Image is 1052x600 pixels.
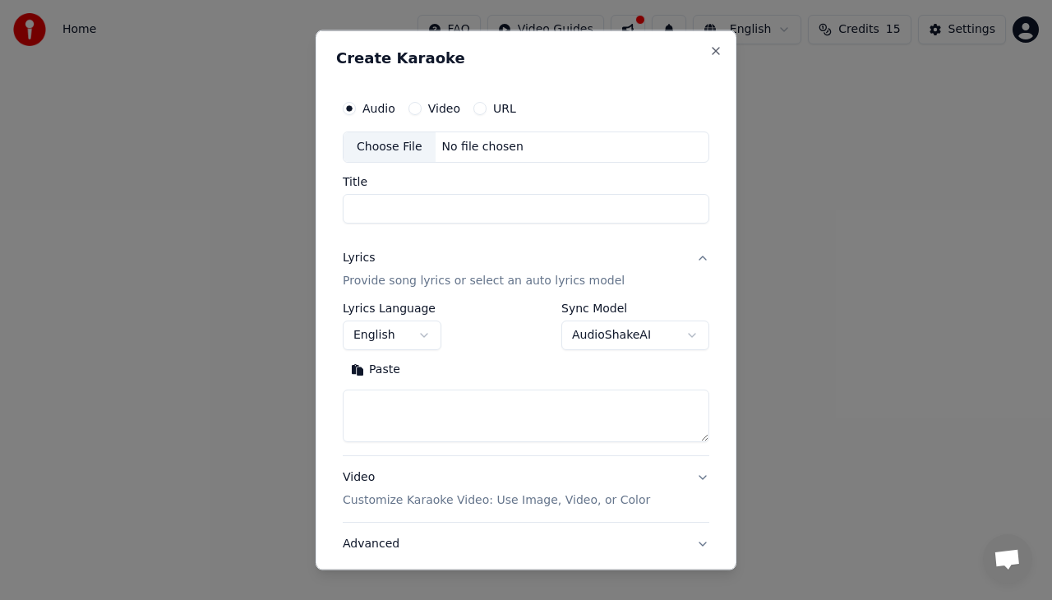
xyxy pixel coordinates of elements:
[343,468,650,508] div: Video
[343,455,709,521] button: VideoCustomize Karaoke Video: Use Image, Video, or Color
[343,302,441,313] label: Lyrics Language
[428,103,460,114] label: Video
[336,51,716,66] h2: Create Karaoke
[343,302,709,455] div: LyricsProvide song lyrics or select an auto lyrics model
[343,249,375,265] div: Lyrics
[343,522,709,565] button: Advanced
[343,272,625,288] p: Provide song lyrics or select an auto lyrics model
[343,236,709,302] button: LyricsProvide song lyrics or select an auto lyrics model
[343,356,408,382] button: Paste
[362,103,395,114] label: Audio
[561,302,709,313] label: Sync Model
[493,103,516,114] label: URL
[436,139,530,155] div: No file chosen
[343,492,650,508] p: Customize Karaoke Video: Use Image, Video, or Color
[344,132,436,162] div: Choose File
[343,175,709,187] label: Title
